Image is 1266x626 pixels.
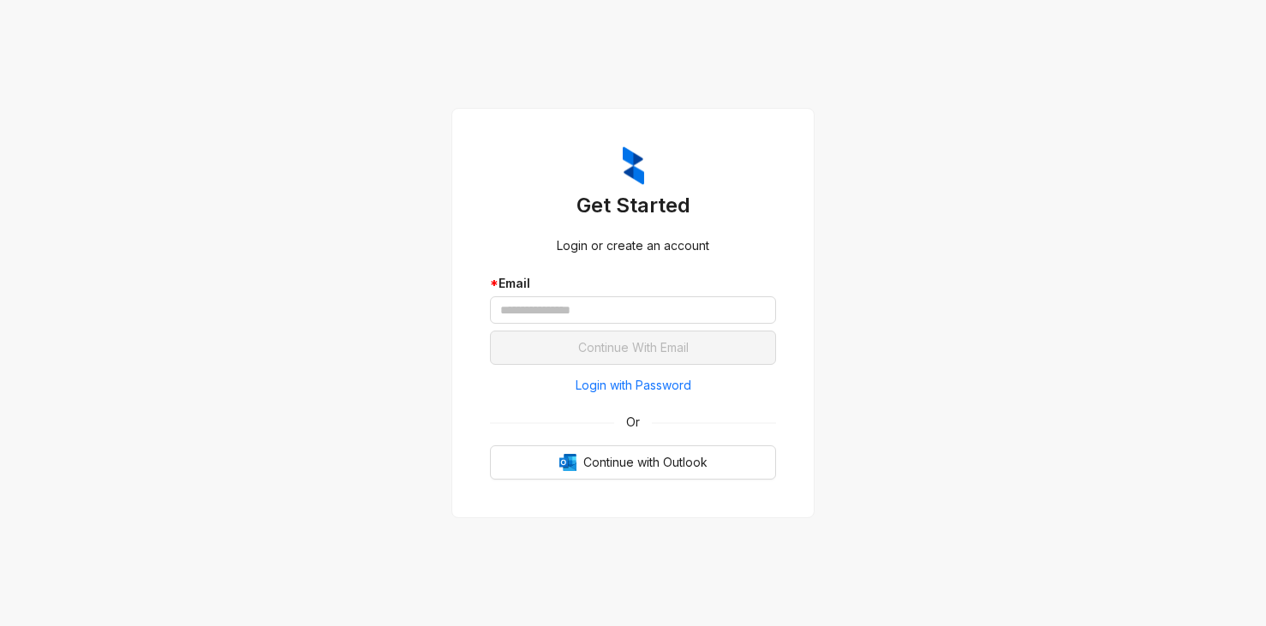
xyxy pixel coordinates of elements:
img: Outlook [559,454,576,471]
button: Login with Password [490,372,776,399]
span: Or [614,413,652,432]
div: Login or create an account [490,236,776,255]
button: Continue With Email [490,331,776,365]
div: Email [490,274,776,293]
h3: Get Started [490,192,776,219]
span: Login with Password [576,376,691,395]
img: ZumaIcon [623,146,644,186]
span: Continue with Outlook [583,453,708,472]
button: OutlookContinue with Outlook [490,445,776,480]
